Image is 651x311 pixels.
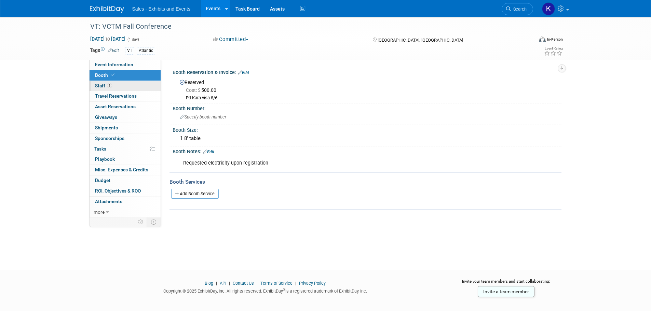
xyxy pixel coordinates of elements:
[90,144,161,154] a: Tasks
[90,133,161,144] a: Sponsorships
[88,20,523,33] div: VT: VCTM Fall Conference
[95,156,115,162] span: Playbook
[95,167,148,172] span: Misc. Expenses & Credits
[542,2,555,15] img: Kara Haven
[135,217,147,226] td: Personalize Event Tab Strip
[90,175,161,186] a: Budget
[169,178,561,186] div: Booth Services
[211,36,251,43] button: Committed
[173,146,561,155] div: Booth Notes:
[95,93,137,99] span: Travel Reservations
[95,83,112,88] span: Staff
[214,281,219,286] span: |
[90,70,161,81] a: Booth
[90,81,161,91] a: Staff1
[90,286,441,294] div: Copyright © 2025 ExhibitDay, Inc. All rights reserved. ExhibitDay is a registered trademark of Ex...
[178,133,556,144] div: 1 8' table
[255,281,259,286] span: |
[227,281,232,286] span: |
[95,199,122,204] span: Attachments
[220,281,226,286] a: API
[105,36,111,42] span: to
[111,73,114,77] i: Booth reservation complete
[107,83,112,88] span: 1
[90,112,161,123] a: Giveaways
[90,47,119,55] td: Tags
[137,47,155,54] div: Atlantic
[125,47,134,54] div: VT
[95,178,110,183] span: Budget
[186,87,219,93] span: 500.00
[233,281,254,286] a: Contact Us
[171,189,219,199] a: Add Booth Service
[511,6,527,12] span: Search
[173,67,561,76] div: Booth Reservation & Invoice:
[127,37,139,42] span: (1 day)
[502,3,533,15] a: Search
[294,281,298,286] span: |
[95,136,124,141] span: Sponsorships
[178,156,486,170] div: Requested electricity upon registration
[180,114,226,119] span: Specify booth number
[90,6,124,13] img: ExhibitDay
[178,77,556,101] div: Reserved
[90,36,126,42] span: [DATE] [DATE]
[299,281,326,286] a: Privacy Policy
[547,37,563,42] div: In-Person
[173,125,561,133] div: Booth Size:
[90,165,161,175] a: Misc. Expenses & Credits
[90,102,161,112] a: Asset Reservations
[478,286,534,297] a: Invite a team member
[451,279,561,289] div: Invite your team members and start collaborating:
[90,123,161,133] a: Shipments
[147,217,161,226] td: Toggle Event Tabs
[95,125,118,130] span: Shipments
[378,38,463,43] span: [GEOGRAPHIC_DATA], [GEOGRAPHIC_DATA]
[94,146,106,152] span: Tasks
[283,288,285,292] sup: ®
[186,87,201,93] span: Cost: $
[95,62,133,67] span: Event Information
[108,48,119,53] a: Edit
[173,103,561,112] div: Booth Number:
[539,37,546,42] img: Format-Inperson.png
[203,150,214,154] a: Edit
[95,114,117,120] span: Giveaways
[90,197,161,207] a: Attachments
[90,60,161,70] a: Event Information
[260,281,293,286] a: Terms of Service
[95,188,141,194] span: ROI, Objectives & ROO
[493,36,563,46] div: Event Format
[544,47,562,50] div: Event Rating
[186,95,556,101] div: Pd Kara visa 8/6
[90,207,161,217] a: more
[90,154,161,165] a: Playbook
[95,72,116,78] span: Booth
[132,6,190,12] span: Sales - Exhibits and Events
[205,281,213,286] a: Blog
[94,209,105,215] span: more
[90,91,161,101] a: Travel Reservations
[238,70,249,75] a: Edit
[90,186,161,196] a: ROI, Objectives & ROO
[95,104,136,109] span: Asset Reservations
